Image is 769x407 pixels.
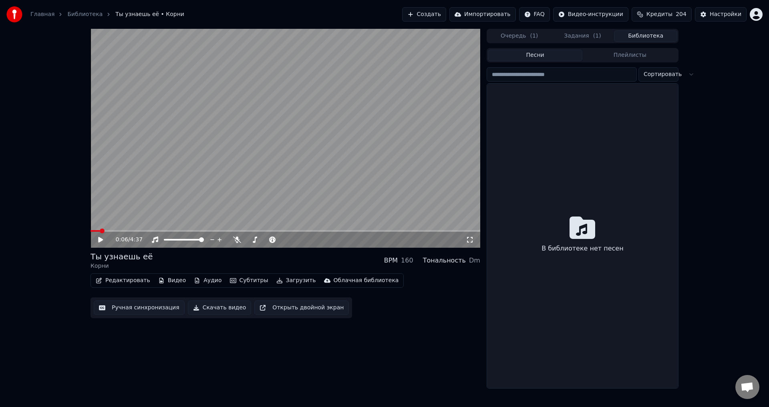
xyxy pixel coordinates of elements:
[402,7,446,22] button: Создать
[538,241,626,257] div: В библиотеке нет песен
[227,275,272,286] button: Субтитры
[646,10,672,18] span: Кредиты
[593,32,601,40] span: ( 1 )
[710,10,741,18] div: Настройки
[632,7,692,22] button: Кредиты204
[469,256,480,265] div: Dm
[551,30,614,42] button: Задания
[67,10,103,18] a: Библиотека
[254,301,349,315] button: Открыть двойной экран
[449,7,516,22] button: Импортировать
[91,251,153,262] div: Ты узнаешь её
[334,277,399,285] div: Облачная библиотека
[530,32,538,40] span: ( 1 )
[273,275,319,286] button: Загрузить
[94,301,185,315] button: Ручная синхронизация
[116,236,135,244] div: /
[30,10,184,18] nav: breadcrumb
[676,10,686,18] span: 204
[191,275,225,286] button: Аудио
[644,70,682,78] span: Сортировать
[423,256,466,265] div: Тональность
[6,6,22,22] img: youka
[30,10,54,18] a: Главная
[614,30,677,42] button: Библиотека
[695,7,747,22] button: Настройки
[519,7,550,22] button: FAQ
[488,50,583,61] button: Песни
[488,30,551,42] button: Очередь
[91,262,153,270] div: Корни
[115,10,184,18] span: Ты узнаешь её • Корни
[553,7,628,22] button: Видео-инструкции
[735,375,759,399] a: Открытый чат
[116,236,128,244] span: 0:06
[93,275,153,286] button: Редактировать
[188,301,252,315] button: Скачать видео
[582,50,677,61] button: Плейлисты
[384,256,398,265] div: BPM
[401,256,413,265] div: 160
[130,236,143,244] span: 4:37
[155,275,189,286] button: Видео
